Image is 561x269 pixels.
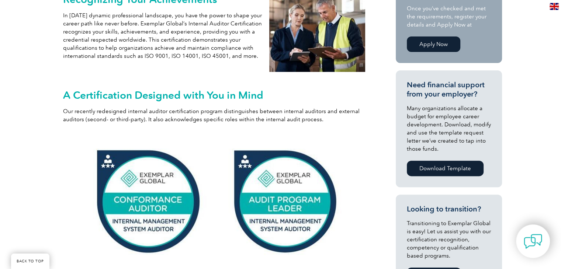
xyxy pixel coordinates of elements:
[407,80,491,99] h3: Need financial support from your employer?
[63,89,366,101] h2: A Certification Designed with You in Mind
[524,232,542,251] img: contact-chat.png
[407,161,484,176] a: Download Template
[407,104,491,153] p: Many organizations allocate a budget for employee career development. Download, modify and use th...
[63,11,262,60] p: In [DATE] dynamic professional landscape, you have the power to shape your career path like never...
[11,254,49,269] a: BACK TO TOP
[63,107,366,123] p: Our recently redesigned internal auditor certification program distinguishes between internal aud...
[407,4,491,29] p: Once you’ve checked and met the requirements, register your details and Apply Now at
[407,219,491,260] p: Transitioning to Exemplar Global is easy! Let us assist you with our certification recognition, c...
[407,36,460,52] a: Apply Now
[407,205,491,214] h3: Looking to transition?
[550,3,559,10] img: en
[87,137,342,266] img: IA badges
